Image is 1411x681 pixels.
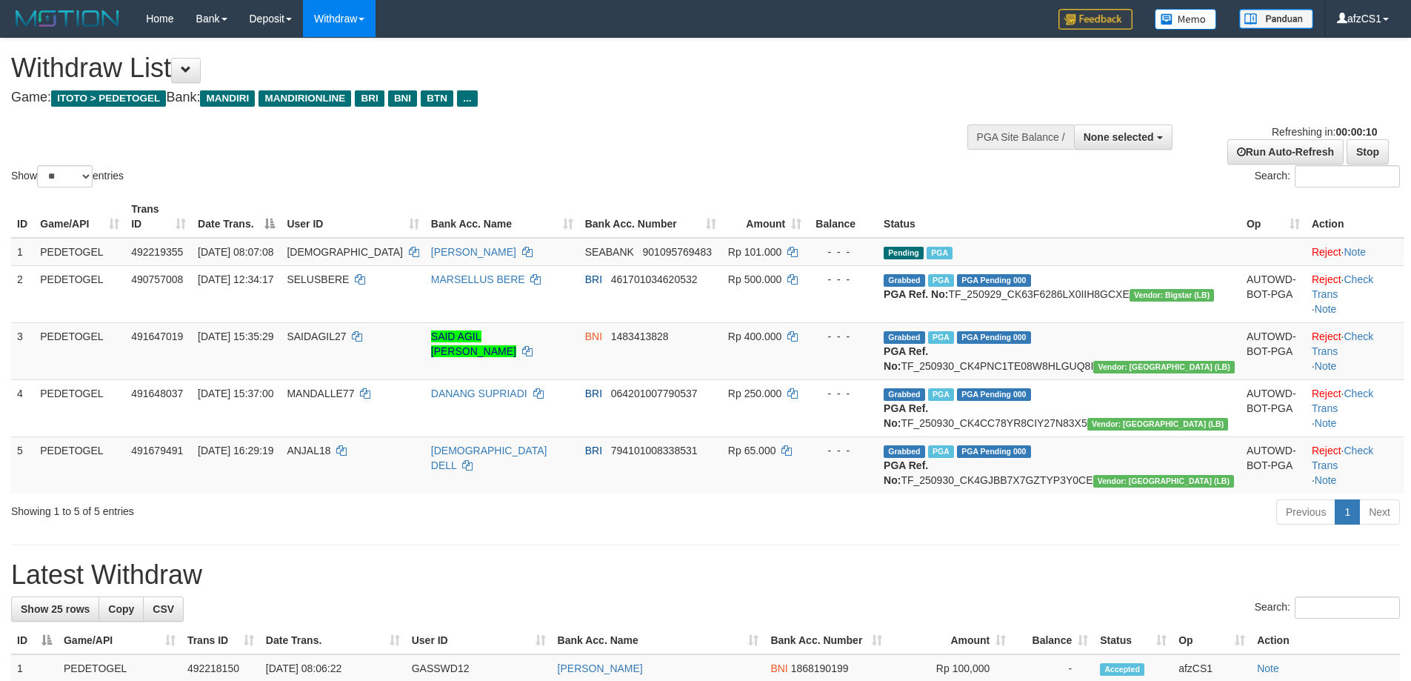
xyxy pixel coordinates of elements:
[131,445,183,456] span: 491679491
[1227,139,1344,165] a: Run Auto-Refresh
[1251,627,1400,654] th: Action
[1255,597,1400,619] label: Search:
[1074,124,1173,150] button: None selected
[884,274,925,287] span: Grabbed
[585,330,602,342] span: BNI
[11,196,34,238] th: ID
[125,196,192,238] th: Trans ID: activate to sort column ascending
[807,196,878,238] th: Balance
[198,445,273,456] span: [DATE] 16:29:19
[431,273,525,285] a: MARSELLUS BERE
[585,445,602,456] span: BRI
[258,90,351,107] span: MANDIRIONLINE
[200,90,255,107] span: MANDIRI
[927,247,953,259] span: Marked by afzCS1
[884,445,925,458] span: Grabbed
[1306,379,1404,436] td: · ·
[11,436,34,494] td: 5
[1295,597,1400,619] input: Search:
[643,246,712,258] span: Copy 901095769483 to clipboard
[131,388,183,399] span: 491648037
[1335,126,1377,138] strong: 00:00:10
[34,436,125,494] td: PEDETOGEL
[1173,627,1251,654] th: Op: activate to sort column ascending
[957,274,1031,287] span: PGA Pending
[728,388,781,399] span: Rp 250.000
[1241,436,1306,494] td: AUTOWD-BOT-PGA
[611,388,698,399] span: Copy 064201007790537 to clipboard
[34,196,125,238] th: Game/API: activate to sort column ascending
[884,247,924,259] span: Pending
[58,627,181,654] th: Game/API: activate to sort column ascending
[11,498,577,519] div: Showing 1 to 5 of 5 entries
[281,196,424,238] th: User ID: activate to sort column ascending
[884,388,925,401] span: Grabbed
[1093,475,1235,488] span: Vendor URL: https://dashboard.q2checkout.com/secure
[287,445,330,456] span: ANJAL18
[1335,499,1360,525] a: 1
[1315,474,1337,486] a: Note
[1312,273,1373,300] a: Check Trans
[34,265,125,322] td: PEDETOGEL
[287,388,354,399] span: MANDALLE77
[11,379,34,436] td: 4
[1094,627,1173,654] th: Status: activate to sort column ascending
[1241,265,1306,322] td: AUTOWD-BOT-PGA
[108,603,134,615] span: Copy
[728,330,781,342] span: Rp 400.000
[131,330,183,342] span: 491647019
[1315,360,1337,372] a: Note
[888,627,1012,654] th: Amount: activate to sort column ascending
[1344,246,1366,258] a: Note
[722,196,807,238] th: Amount: activate to sort column ascending
[558,662,643,674] a: [PERSON_NAME]
[1306,238,1404,266] td: ·
[928,388,954,401] span: Marked by afzCS1
[884,331,925,344] span: Grabbed
[728,445,776,456] span: Rp 65.000
[884,402,928,429] b: PGA Ref. No:
[1312,273,1341,285] a: Reject
[611,330,669,342] span: Copy 1483413828 to clipboard
[770,662,787,674] span: BNI
[1100,663,1144,676] span: Accepted
[131,273,183,285] span: 490757008
[34,379,125,436] td: PEDETOGEL
[355,90,384,107] span: BRI
[878,379,1241,436] td: TF_250930_CK4CC78YR8CIY27N83X5
[884,459,928,486] b: PGA Ref. No:
[1315,417,1337,429] a: Note
[11,597,99,622] a: Show 25 rows
[287,273,349,285] span: SELUSBERE
[198,330,273,342] span: [DATE] 15:35:29
[11,90,926,105] h4: Game: Bank:
[11,165,124,187] label: Show entries
[34,322,125,379] td: PEDETOGEL
[1241,379,1306,436] td: AUTOWD-BOT-PGA
[1315,303,1337,315] a: Note
[957,388,1031,401] span: PGA Pending
[1087,418,1229,431] span: Vendor URL: https://dashboard.q2checkout.com/secure
[34,238,125,266] td: PEDETOGEL
[1306,322,1404,379] td: · ·
[791,662,849,674] span: Copy 1868190199 to clipboard
[1257,662,1279,674] a: Note
[1058,9,1133,30] img: Feedback.jpg
[1306,436,1404,494] td: · ·
[181,627,260,654] th: Trans ID: activate to sort column ascending
[406,627,552,654] th: User ID: activate to sort column ascending
[457,90,477,107] span: ...
[585,246,634,258] span: SEABANK
[11,560,1400,590] h1: Latest Withdraw
[611,445,698,456] span: Copy 794101008338531 to clipboard
[1347,139,1389,165] a: Stop
[1093,361,1235,373] span: Vendor URL: https://dashboard.q2checkout.com/secure
[431,330,516,357] a: SAID AGIL [PERSON_NAME]
[431,445,547,471] a: [DEMOGRAPHIC_DATA] DELL
[728,273,781,285] span: Rp 500.000
[928,331,954,344] span: Marked by afzCS1
[1312,445,1373,471] a: Check Trans
[21,603,90,615] span: Show 25 rows
[287,330,346,342] span: SAIDAGIL27
[198,388,273,399] span: [DATE] 15:37:00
